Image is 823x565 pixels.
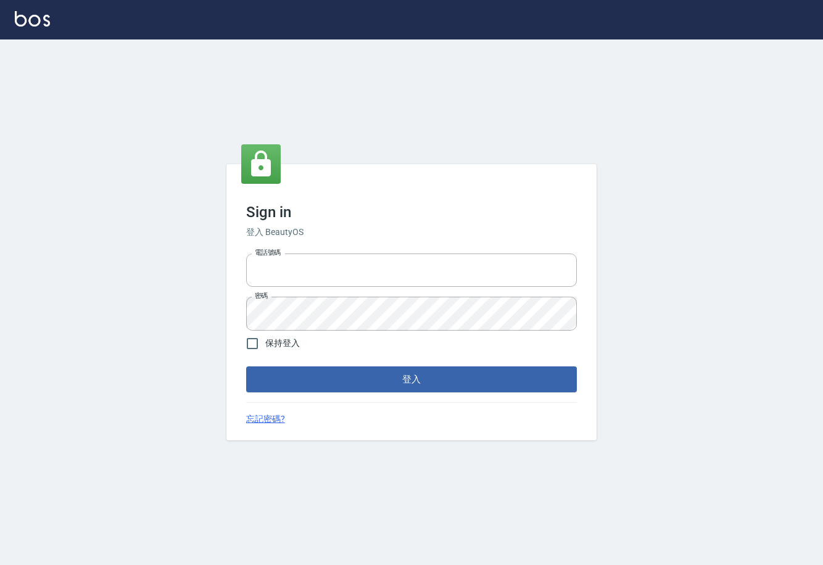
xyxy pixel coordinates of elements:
[246,366,577,392] button: 登入
[15,11,50,27] img: Logo
[246,226,577,239] h6: 登入 BeautyOS
[255,248,281,257] label: 電話號碼
[246,413,285,426] a: 忘記密碼?
[255,291,268,300] label: 密碼
[265,337,300,350] span: 保持登入
[246,204,577,221] h3: Sign in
